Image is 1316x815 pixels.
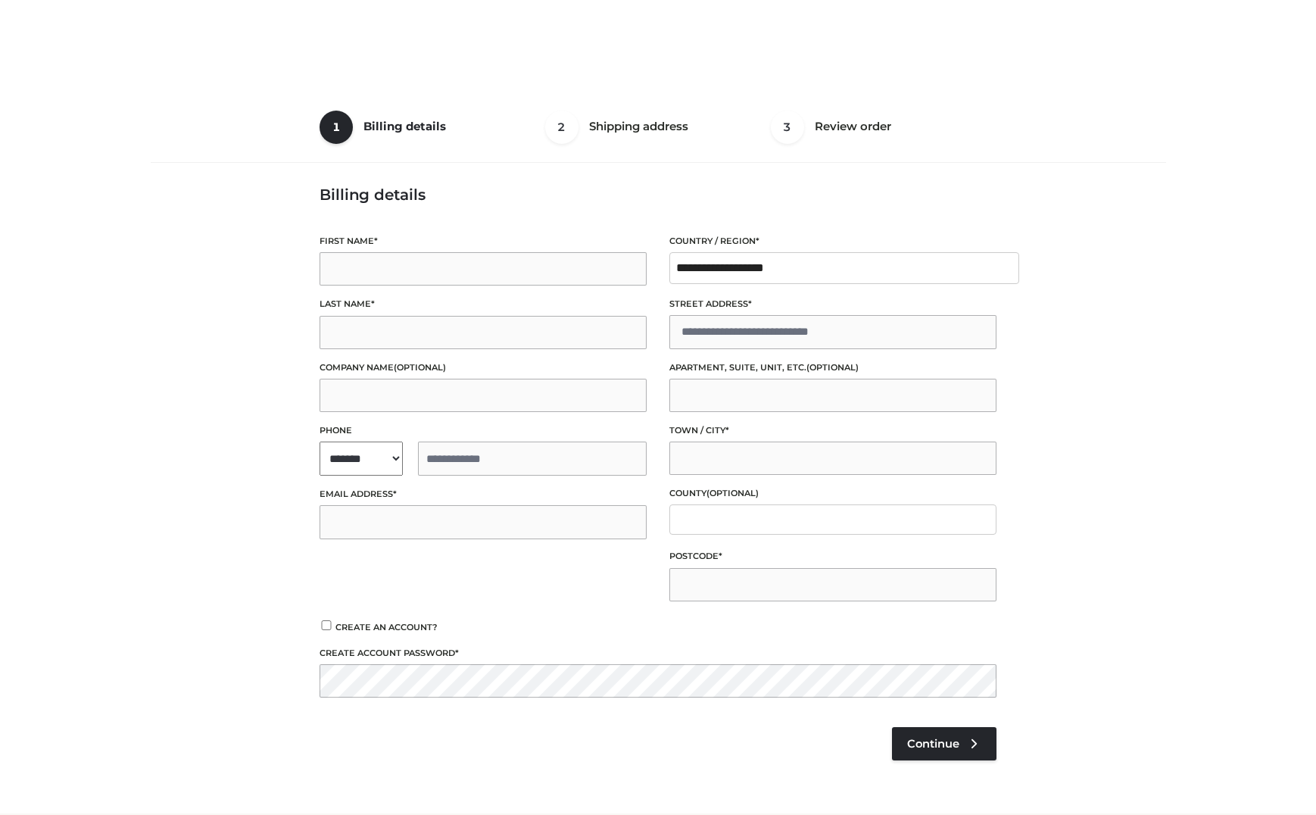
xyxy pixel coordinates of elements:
input: Create an account? [320,620,333,630]
label: Email address [320,487,647,501]
label: Apartment, suite, unit, etc. [669,361,996,375]
h3: Billing details [320,186,996,204]
span: Review order [815,119,891,133]
label: Country / Region [669,234,996,248]
span: Create an account? [335,622,438,632]
label: Create account password [320,646,996,660]
label: Phone [320,423,647,438]
label: Company name [320,361,647,375]
label: Postcode [669,549,996,564]
label: County [669,486,996,501]
span: 3 [771,111,804,144]
label: Street address [669,297,996,311]
span: (optional) [806,362,859,373]
label: Town / City [669,423,996,438]
label: Last name [320,297,647,311]
label: First name [320,234,647,248]
span: Continue [907,737,959,751]
a: Continue [892,727,996,760]
span: (optional) [706,488,759,498]
span: Shipping address [589,119,688,133]
span: Billing details [363,119,446,133]
span: 1 [320,111,353,144]
span: (optional) [394,362,446,373]
span: 2 [545,111,578,144]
